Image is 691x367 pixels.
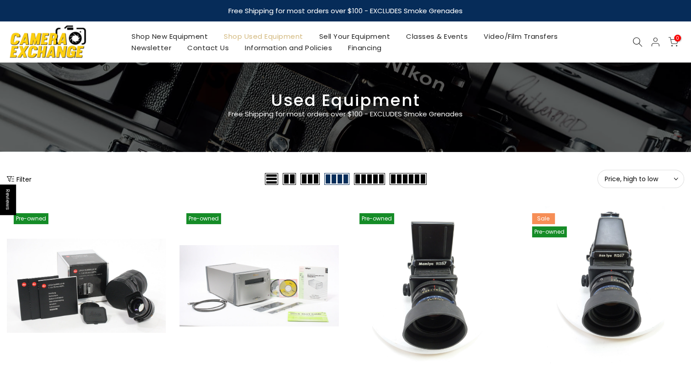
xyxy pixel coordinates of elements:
[216,31,311,42] a: Shop Used Equipment
[124,42,179,53] a: Newsletter
[7,94,684,106] h3: Used Equipment
[340,42,390,53] a: Financing
[398,31,476,42] a: Classes & Events
[174,109,517,120] p: Free Shipping for most orders over $100 - EXCLUDES Smoke Grenades
[124,31,216,42] a: Shop New Equipment
[311,31,398,42] a: Sell Your Equipment
[674,35,681,42] span: 0
[237,42,340,53] a: Information and Policies
[7,174,32,183] button: Show filters
[597,170,684,188] button: Price, high to low
[605,175,677,183] span: Price, high to low
[228,6,463,16] strong: Free Shipping for most orders over $100 - EXCLUDES Smoke Grenades
[476,31,566,42] a: Video/Film Transfers
[179,42,237,53] a: Contact Us
[668,37,678,47] a: 0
